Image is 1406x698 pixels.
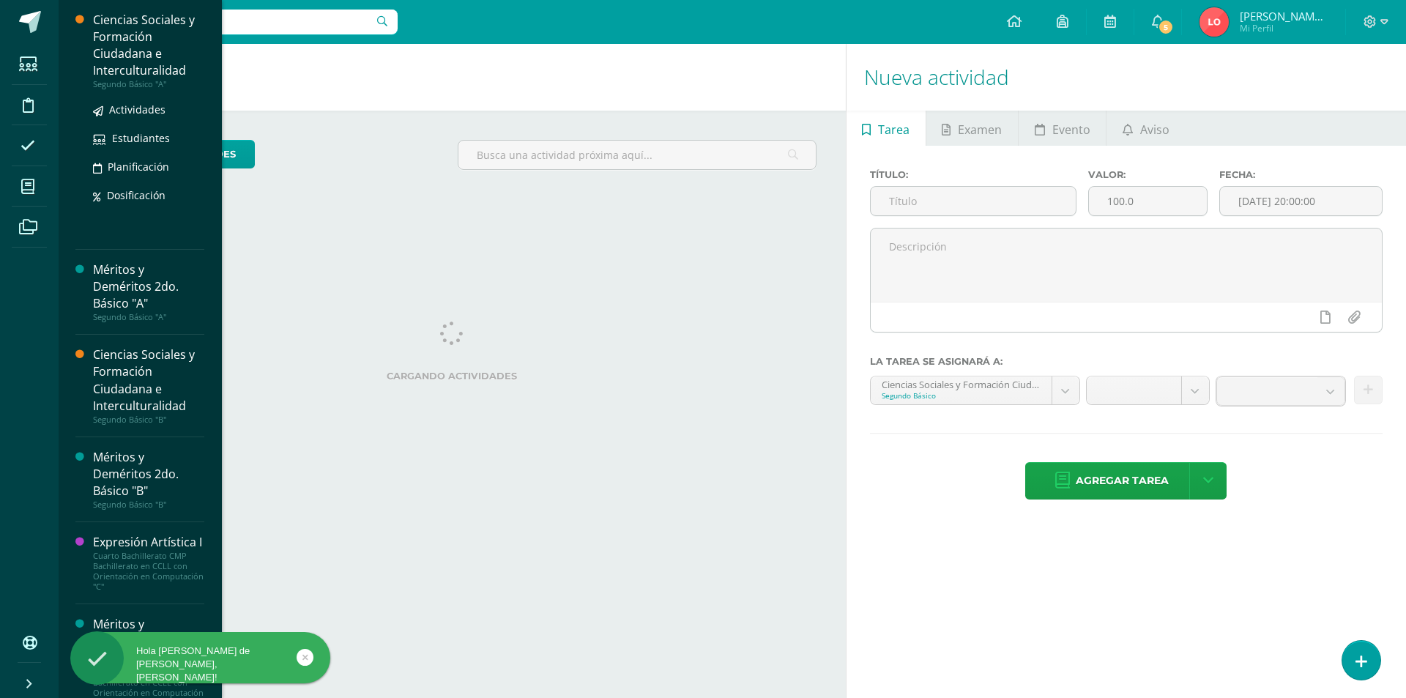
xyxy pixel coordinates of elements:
label: La tarea se asignará a: [870,356,1383,367]
a: Planificación [93,158,204,175]
a: Ciencias Sociales y Formación Ciudadana e InterculturalidadSegundo Básico "B" [93,346,204,424]
a: Méritos y Deméritos 2do. Básico "B"Segundo Básico "B" [93,449,204,510]
div: Segundo Básico "B" [93,500,204,510]
div: Ciencias Sociales y Formación Ciudadana e Interculturalidad 'A' [882,376,1041,390]
span: 5 [1158,19,1174,35]
span: Aviso [1140,112,1169,147]
div: Ciencias Sociales y Formación Ciudadana e Interculturalidad [93,346,204,414]
span: Examen [958,112,1002,147]
div: Segundo Básico [882,390,1041,401]
div: Méritos y Deméritos 2do. Básico "A" [93,261,204,312]
label: Fecha: [1219,169,1383,180]
div: Méritos y Deméritos 2do. Básico "B" [93,449,204,500]
label: Título: [870,169,1076,180]
span: Planificación [108,160,169,174]
a: Ciencias Sociales y Formación Ciudadana e Interculturalidad 'A'Segundo Básico [871,376,1079,404]
label: Cargando actividades [88,371,817,382]
span: Mi Perfil [1240,22,1328,34]
input: Fecha de entrega [1220,187,1382,215]
div: Expresión Artística I [93,534,204,551]
span: Estudiantes [112,131,170,145]
span: [PERSON_NAME] de [PERSON_NAME] [1240,9,1328,23]
a: Méritos y Deméritos 2do. Básico "A"Segundo Básico "A" [93,261,204,322]
input: Título [871,187,1076,215]
label: Valor: [1088,169,1208,180]
input: Busca un usuario... [68,10,398,34]
div: Segundo Básico "B" [93,415,204,425]
a: Estudiantes [93,130,204,146]
div: Cuarto Bachillerato CMP Bachillerato en CCLL con Orientación en Computación "C" [93,551,204,592]
span: Agregar tarea [1076,463,1169,499]
div: Segundo Básico "A" [93,312,204,322]
input: Puntos máximos [1089,187,1207,215]
h1: Nueva actividad [864,44,1388,111]
a: Tarea [847,111,926,146]
a: Examen [926,111,1018,146]
span: Tarea [878,112,910,147]
div: Segundo Básico "A" [93,79,204,89]
a: Ciencias Sociales y Formación Ciudadana e InterculturalidadSegundo Básico "A" [93,12,204,89]
a: Dosificación [93,187,204,204]
a: Actividades [93,101,204,118]
span: Dosificación [107,188,165,202]
span: Actividades [109,103,165,116]
span: Evento [1052,112,1090,147]
h1: Actividades [76,44,828,111]
input: Busca una actividad próxima aquí... [458,141,815,169]
div: Hola [PERSON_NAME] de [PERSON_NAME], [PERSON_NAME]! [70,645,330,685]
div: Ciencias Sociales y Formación Ciudadana e Interculturalidad [93,12,204,79]
a: Expresión Artística ICuarto Bachillerato CMP Bachillerato en CCLL con Orientación en Computación "C" [93,534,204,592]
img: 1a4455a17abe8e661e4fee09cdba458f.png [1199,7,1229,37]
div: Méritos y Deméritos 4to. Bach. en CCLL. "C" [93,616,204,667]
a: Evento [1019,111,1106,146]
a: Aviso [1106,111,1185,146]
